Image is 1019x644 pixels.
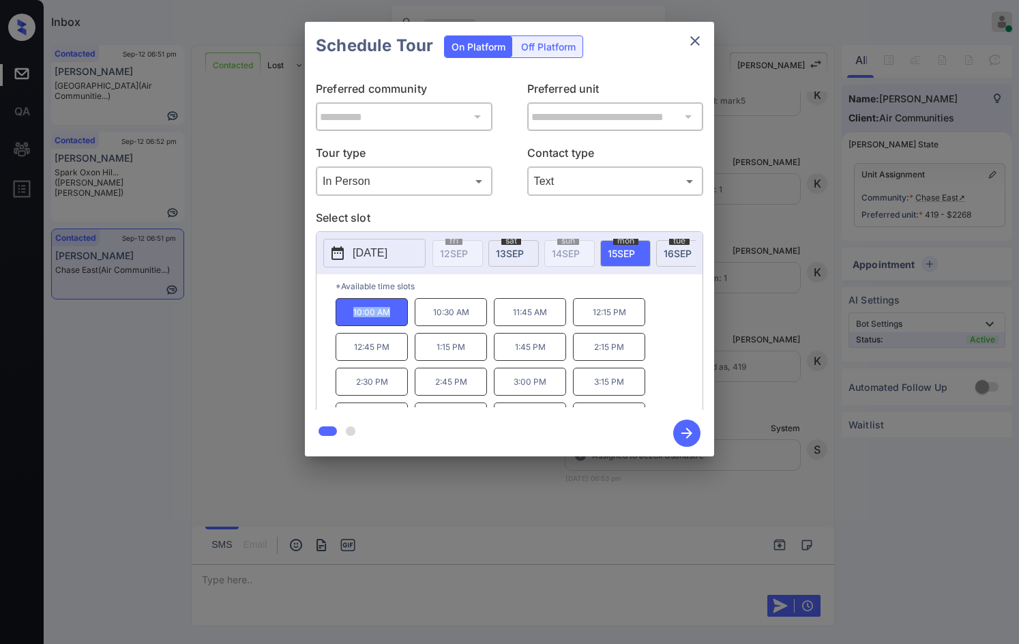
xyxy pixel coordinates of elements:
p: Preferred unit [527,80,704,102]
p: 2:15 PM [573,333,645,361]
span: sat [501,237,521,245]
p: 10:00 AM [336,298,408,326]
span: 16 SEP [664,248,692,259]
div: Off Platform [514,36,582,57]
p: [DATE] [353,245,387,261]
div: date-select [488,240,539,267]
p: 4:00 PM [494,402,566,430]
p: 11:45 AM [494,298,566,326]
h2: Schedule Tour [305,22,444,70]
div: date-select [600,240,651,267]
p: Tour type [316,145,492,166]
p: 2:45 PM [415,368,487,396]
p: Select slot [316,209,703,231]
p: 1:45 PM [494,333,566,361]
div: In Person [319,170,489,192]
span: mon [613,237,638,245]
button: close [681,27,709,55]
p: 1:15 PM [415,333,487,361]
p: 2:30 PM [336,368,408,396]
p: 12:15 PM [573,298,645,326]
span: tue [669,237,690,245]
div: On Platform [445,36,512,57]
span: 15 SEP [608,248,635,259]
p: Contact type [527,145,704,166]
p: 3:45 PM [415,402,487,430]
p: 3:00 PM [494,368,566,396]
p: 4:15 PM [573,402,645,430]
p: Preferred community [316,80,492,102]
span: 13 SEP [496,248,524,259]
p: 12:45 PM [336,333,408,361]
button: [DATE] [323,239,426,267]
button: btn-next [665,415,709,451]
div: date-select [656,240,707,267]
p: *Available time slots [336,274,703,298]
p: 3:15 PM [573,368,645,396]
p: 3:30 PM [336,402,408,430]
p: 10:30 AM [415,298,487,326]
div: Text [531,170,700,192]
